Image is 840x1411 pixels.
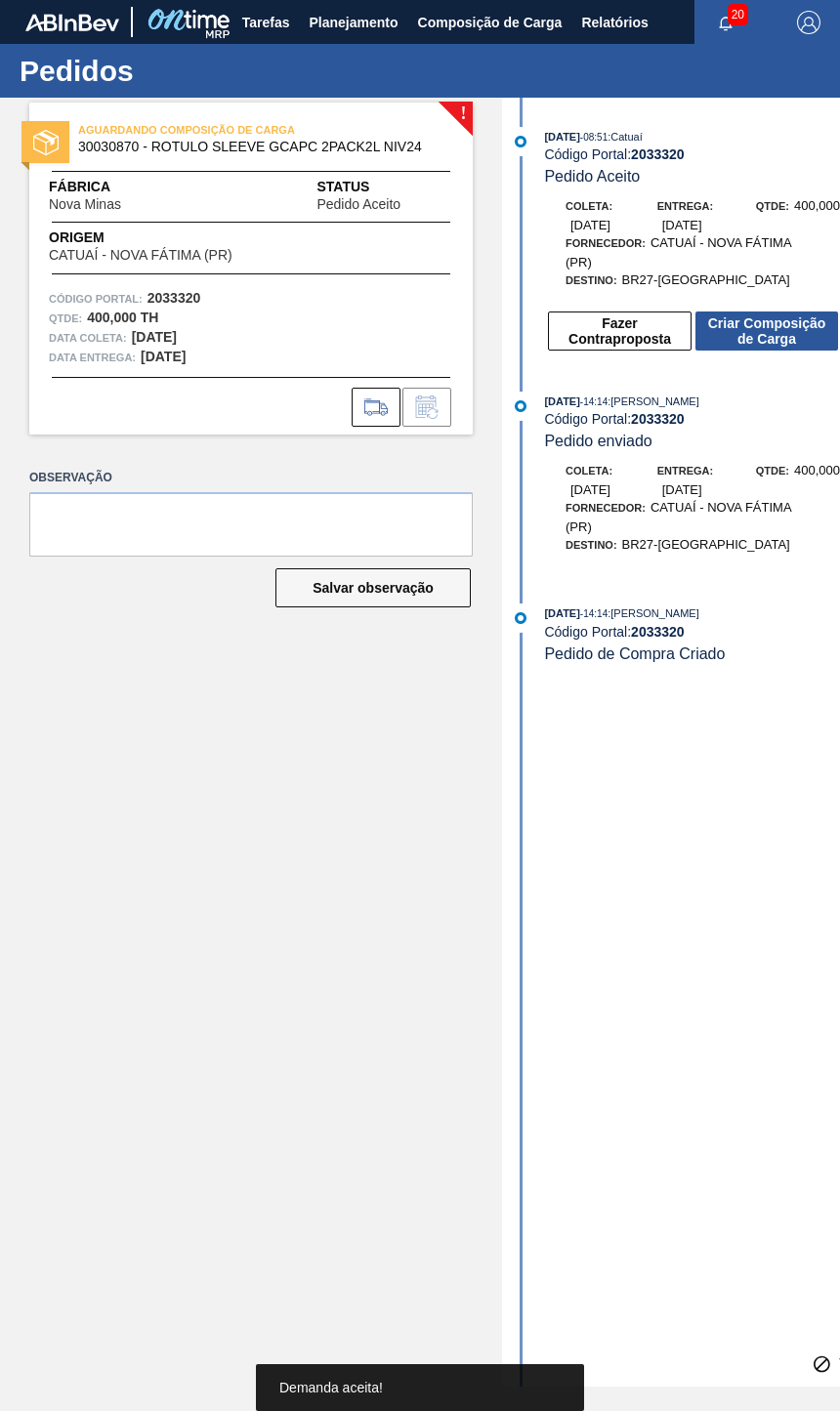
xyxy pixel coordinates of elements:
button: Salvar observação [275,568,471,607]
div: Código Portal: [544,146,840,162]
span: Planejamento [310,11,399,34]
span: Qtde: [756,465,789,477]
span: 400,000 [794,198,840,213]
strong: [DATE] [141,349,186,364]
span: 20 [728,4,748,25]
span: Relatórios [581,11,648,34]
span: Pedido enviado [544,433,651,449]
img: atual [515,400,526,412]
span: CATUAÍ - NOVA FÁTIMA (PR) [566,500,791,534]
span: [DATE] [662,218,702,232]
strong: 2033320 [631,146,685,162]
img: Logout [797,11,820,34]
button: Criar Composição de Carga [695,311,838,351]
span: [DATE] [570,218,610,232]
span: CATUAÍ - NOVA FÁTIMA (PR) [49,248,232,263]
strong: 2033320 [147,290,201,306]
span: Destino: [566,274,617,286]
strong: 2033320 [631,624,685,640]
span: [DATE] [662,482,702,497]
span: BR27-[GEOGRAPHIC_DATA] [622,537,790,552]
span: Data entrega: [49,348,136,367]
label: Observação [29,464,473,492]
span: Código Portal: [49,289,143,309]
span: : [PERSON_NAME] [608,607,699,619]
span: [DATE] [544,395,579,407]
span: Fornecedor: [566,502,646,514]
span: Fornecedor: [566,237,646,249]
span: Pedido Aceito [544,168,640,185]
span: Pedido Aceito [316,197,400,212]
span: Data coleta: [49,328,127,348]
h1: Pedidos [20,60,366,82]
strong: 2033320 [631,411,685,427]
span: Nova Minas [49,197,121,212]
span: Destino: [566,539,617,551]
span: : [PERSON_NAME] [608,395,699,407]
span: AGUARDANDO COMPOSIÇÃO DE CARGA [78,120,352,140]
strong: [DATE] [132,329,177,345]
span: Status [316,177,453,197]
span: Origem [49,228,288,248]
span: CATUAÍ - NOVA FÁTIMA (PR) [566,235,791,270]
img: TNhmsLtSVTkK8tSr43FrP2fwEKptu5GPRR3wAAAABJRU5ErkJggg== [25,14,119,31]
span: [DATE] [544,607,579,619]
span: : Catuaí [608,131,642,143]
div: Informar alteração no pedido [402,388,451,427]
span: Entrega: [657,465,713,477]
span: Pedido de Compra Criado [544,645,725,662]
span: BR27-[GEOGRAPHIC_DATA] [622,272,790,287]
span: Coleta: [566,200,612,212]
strong: 400,000 TH [87,310,158,325]
span: 30030870 - ROTULO SLEEVE GCAPC 2PACK2L NIV24 [78,140,433,154]
span: Qtde : [49,309,82,328]
img: atual [515,612,526,624]
img: atual [515,136,526,147]
span: - 08:51 [580,132,608,143]
div: Ir para Composição de Carga [352,388,400,427]
span: Qtde: [756,200,789,212]
span: Tarefas [242,11,290,34]
span: - 14:14 [580,608,608,619]
div: Código Portal: [544,624,840,640]
span: Demanda aceita! [279,1380,383,1395]
span: Fábrica [49,177,183,197]
button: Fazer Contraproposta [548,311,692,351]
span: 400,000 [794,463,840,477]
span: Coleta: [566,465,612,477]
span: [DATE] [544,131,579,143]
span: [DATE] [570,482,610,497]
img: status [33,130,59,155]
div: Código Portal: [544,411,840,427]
button: Notificações [694,9,757,36]
span: Composição de Carga [418,11,563,34]
span: - 14:14 [580,396,608,407]
span: Entrega: [657,200,713,212]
